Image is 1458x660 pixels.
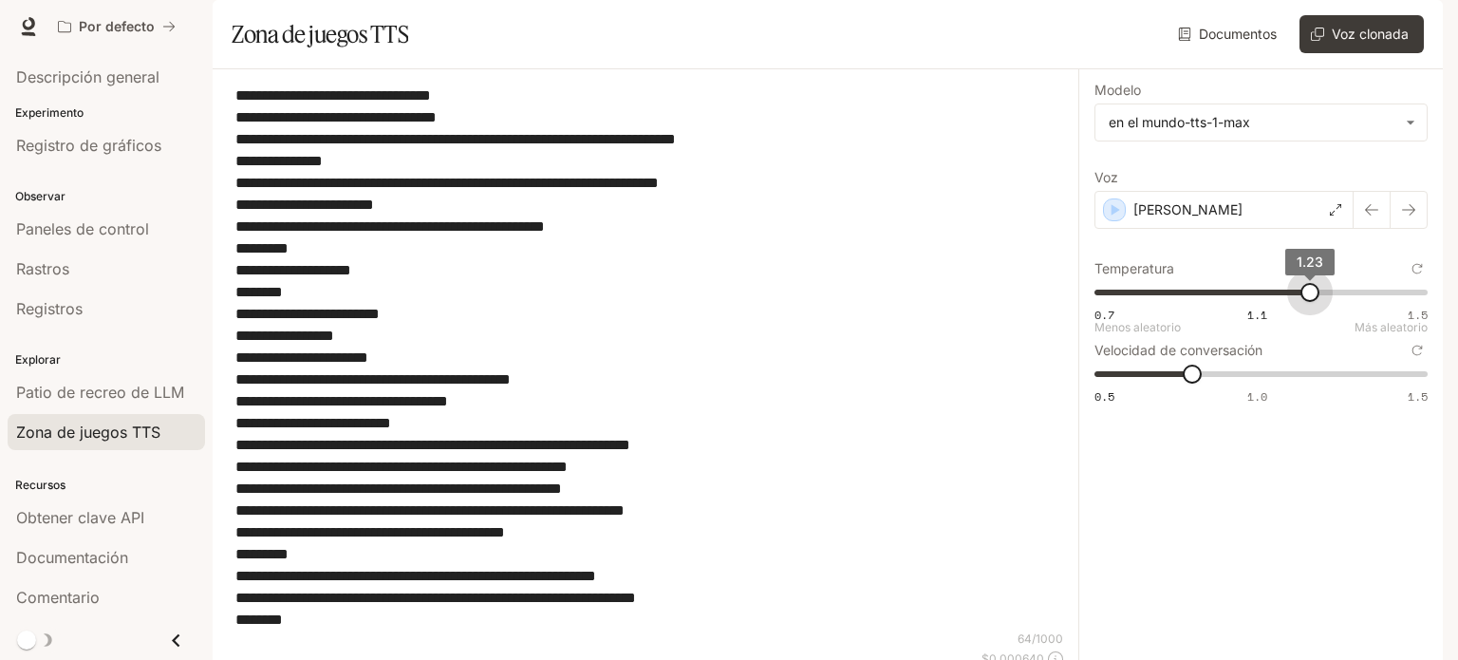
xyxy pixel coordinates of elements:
[1247,388,1267,405] font: 1.0
[1094,342,1262,358] font: Velocidad de conversación
[1407,340,1428,361] button: Restablecer a valores predeterminados
[1174,15,1284,53] a: Documentos
[1094,169,1118,185] font: Voz
[1094,82,1141,98] font: Modelo
[1332,26,1409,42] font: Voz clonada
[1133,201,1243,217] font: [PERSON_NAME]
[1094,320,1181,334] font: Menos aleatorio
[1355,320,1428,334] font: Más aleatorio
[49,8,184,46] button: Todos los espacios de trabajo
[1094,260,1174,276] font: Temperatura
[1297,254,1323,270] span: 1.23
[1408,388,1428,405] font: 1.5
[1408,307,1428,323] font: 1.5
[232,20,408,48] font: Zona de juegos TTS
[1109,114,1250,130] font: en el mundo-tts-1-max
[1036,632,1063,646] font: 1000
[1032,632,1036,646] font: /
[1094,388,1114,405] font: 0.5
[1018,632,1032,646] font: 64
[1299,15,1424,53] button: Voz clonada
[1407,258,1428,279] button: Restablecer a valores predeterminados
[79,18,155,34] font: Por defecto
[1247,307,1267,323] font: 1.1
[1094,307,1114,323] font: 0.7
[1095,104,1427,141] div: en el mundo-tts-1-max
[1199,26,1277,42] font: Documentos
